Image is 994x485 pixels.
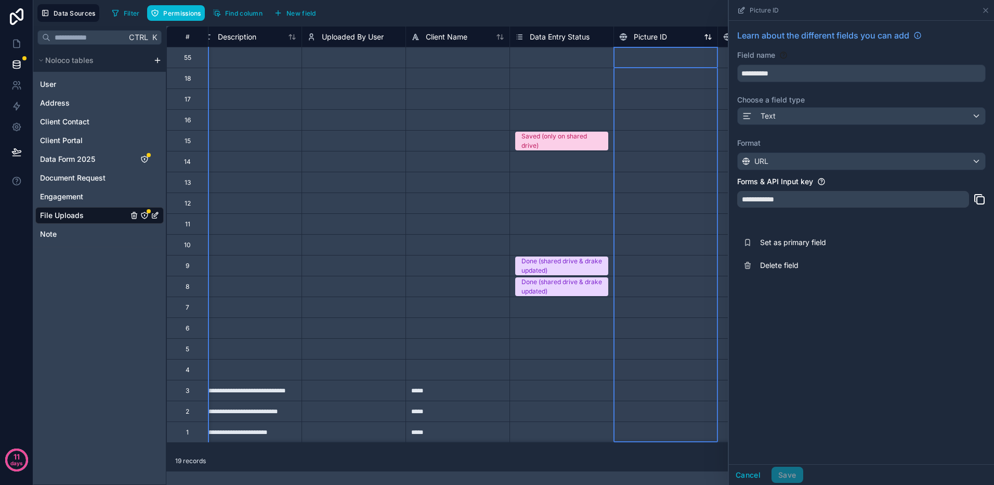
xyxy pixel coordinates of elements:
div: 12 [185,199,191,208]
div: # [175,33,200,41]
div: 6 [186,324,189,333]
a: Permissions [147,5,208,21]
span: Set as primary field [760,237,910,248]
button: Permissions [147,5,204,21]
div: 15 [185,137,191,145]
span: Text [761,111,776,121]
div: 11 [185,220,190,228]
div: Saved (only on shared drive) [521,132,602,150]
div: 8 [186,283,189,291]
span: Learn about the different fields you can add [737,29,909,42]
button: Set as primary field [737,231,986,254]
a: Learn about the different fields you can add [737,29,922,42]
span: Delete field [760,260,910,271]
div: 9 [186,262,189,270]
span: 19 records [175,457,206,465]
p: 11 [14,452,20,462]
div: Done (shared drive & drake updated) [521,257,602,275]
div: 14 [184,158,191,166]
div: 13 [185,178,191,187]
button: New field [270,5,320,21]
span: Picture ID [634,32,667,42]
div: 4 [186,366,190,374]
div: 16 [185,116,191,124]
p: days [10,456,23,470]
button: Find column [209,5,266,21]
span: Client Name [426,32,467,42]
span: Ctrl [128,31,149,44]
button: Text [737,107,986,125]
div: 55 [184,54,191,62]
div: Done (shared drive & drake updated) [521,277,602,296]
span: Data Sources [54,9,96,17]
label: Forms & API Input key [737,176,813,187]
span: Find column [225,9,263,17]
span: URL [754,156,768,167]
button: URL [737,152,986,170]
div: 1 [186,428,189,437]
span: Filter [124,9,140,17]
div: 3 [186,387,189,395]
button: Data Sources [37,4,99,22]
span: Uploaded By User [322,32,384,42]
span: Permissions [163,9,201,17]
span: K [151,34,158,41]
label: Format [737,138,986,148]
div: 10 [184,241,191,249]
span: Data Entry Status [530,32,590,42]
div: 2 [186,407,189,416]
label: Field name [737,50,775,60]
button: Filter [108,5,143,21]
div: 5 [186,345,189,353]
button: Cancel [729,467,767,483]
span: New field [286,9,316,17]
div: 7 [186,303,189,312]
div: 17 [185,95,191,104]
span: Description [218,32,256,42]
label: Choose a field type [737,95,986,105]
button: Delete field [737,254,986,277]
div: 18 [185,74,191,83]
